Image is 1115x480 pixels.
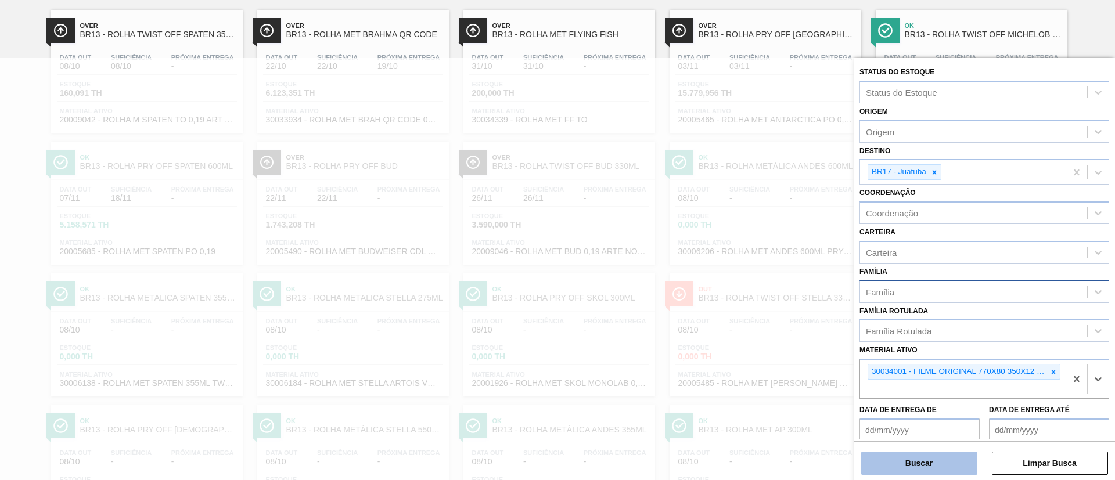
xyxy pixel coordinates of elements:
span: Over [286,22,443,29]
span: Suficiência [111,54,152,61]
a: ÍconeOverBR13 - ROLHA PRY OFF [GEOGRAPHIC_DATA] 300MLData out03/11Suficiência03/11Próxima Entrega... [661,1,867,133]
span: Ok [905,22,1062,29]
div: BR17 - Juatuba [868,165,928,179]
span: BR13 - ROLHA MET BRAHMA QR CODE [286,30,443,39]
label: Família Rotulada [859,307,928,315]
img: Ícone [878,23,893,38]
label: Data de Entrega até [989,406,1070,414]
a: ÍconeOverBR13 - ROLHA TWIST OFF SPATEN 355MLData out08/10Suficiência08/10Próxima Entrega-Estoque1... [42,1,249,133]
span: Próxima Entrega [584,54,646,61]
span: Data out [266,54,298,61]
span: Over [699,22,855,29]
div: 30034001 - FILME ORIGINAL 770X80 350X12 MP [868,364,1047,379]
img: Ícone [672,23,686,38]
span: BR13 - ROLHA MET FLYING FISH [492,30,649,39]
span: Suficiência [936,54,976,61]
a: ÍconeOkBR13 - ROLHA TWIST OFF MICHELOB LN 330MLData out23/10Suficiência12/11Próxima Entrega-Estoq... [867,1,1073,133]
span: Suficiência [523,54,564,61]
label: Status do Estoque [859,68,934,76]
div: Status do Estoque [866,87,937,97]
span: BR13 - ROLHA PRY OFF ANTARCTICA 300ML [699,30,855,39]
span: Over [492,22,649,29]
input: dd/mm/yyyy [859,418,980,442]
img: Ícone [260,23,274,38]
span: Data out [472,54,504,61]
input: dd/mm/yyyy [989,418,1109,442]
div: Carteira [866,247,897,257]
img: Ícone [466,23,480,38]
label: Destino [859,147,890,155]
span: Suficiência [317,54,358,61]
span: Data out [678,54,710,61]
div: Família Rotulada [866,326,931,336]
label: Material ativo [859,346,918,354]
label: Data de Entrega de [859,406,937,414]
span: Data out [884,54,916,61]
span: BR13 - ROLHA TWIST OFF SPATEN 355ML [80,30,237,39]
span: Próxima Entrega [996,54,1059,61]
label: Coordenação [859,189,916,197]
span: Próxima Entrega [790,54,853,61]
span: Over [80,22,237,29]
span: Data out [60,54,92,61]
label: Carteira [859,228,895,236]
a: ÍconeOverBR13 - ROLHA MET FLYING FISHData out31/10Suficiência31/10Próxima Entrega-Estoque200,000 ... [455,1,661,133]
div: Coordenação [866,208,918,218]
div: Origem [866,127,894,136]
label: Família [859,268,887,276]
div: Família [866,287,894,297]
img: Ícone [53,23,68,38]
span: Suficiência [729,54,770,61]
label: Origem [859,107,888,116]
span: BR13 - ROLHA TWIST OFF MICHELOB LN 330ML [905,30,1062,39]
span: Próxima Entrega [171,54,234,61]
span: Próxima Entrega [377,54,440,61]
a: ÍconeOverBR13 - ROLHA MET BRAHMA QR CODEData out22/10Suficiência22/10Próxima Entrega19/10Estoque6... [249,1,455,133]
